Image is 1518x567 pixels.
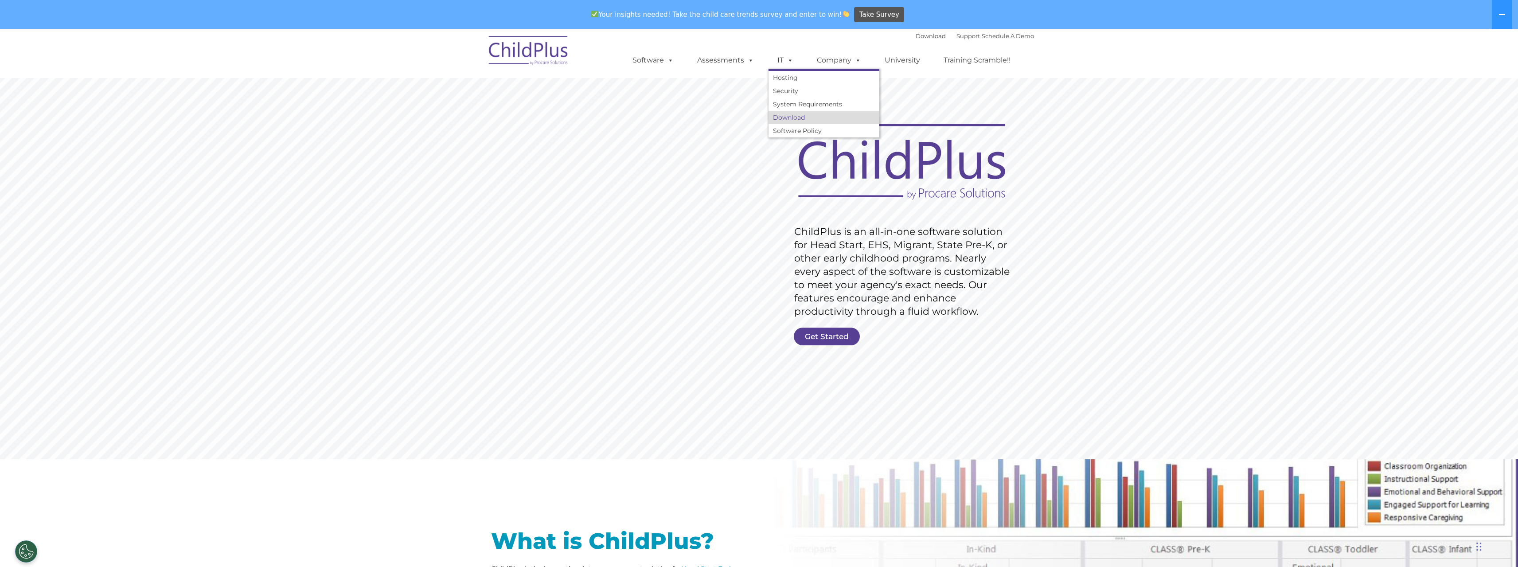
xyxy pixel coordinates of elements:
[916,32,1034,39] font: |
[15,540,37,563] button: Cookies Settings
[808,51,870,69] a: Company
[1476,533,1482,560] div: Drag
[624,51,683,69] a: Software
[769,124,879,137] a: Software Policy
[794,328,860,345] a: Get Started
[769,84,879,98] a: Security
[1474,524,1518,567] iframe: Chat Widget
[843,11,849,17] img: 👏
[591,11,598,17] img: ✅
[956,32,980,39] a: Support
[769,71,879,84] a: Hosting
[876,51,929,69] a: University
[588,6,853,23] span: Your insights needed! Take the child care trends survey and enter to win!
[491,530,753,552] h1: What is ChildPlus?
[688,51,763,69] a: Assessments
[859,7,899,23] span: Take Survey
[769,51,802,69] a: IT
[982,32,1034,39] a: Schedule A Demo
[484,30,573,74] img: ChildPlus by Procare Solutions
[769,111,879,124] a: Download
[854,7,904,23] a: Take Survey
[769,98,879,111] a: System Requirements
[794,225,1014,318] rs-layer: ChildPlus is an all-in-one software solution for Head Start, EHS, Migrant, State Pre-K, or other ...
[916,32,946,39] a: Download
[935,51,1019,69] a: Training Scramble!!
